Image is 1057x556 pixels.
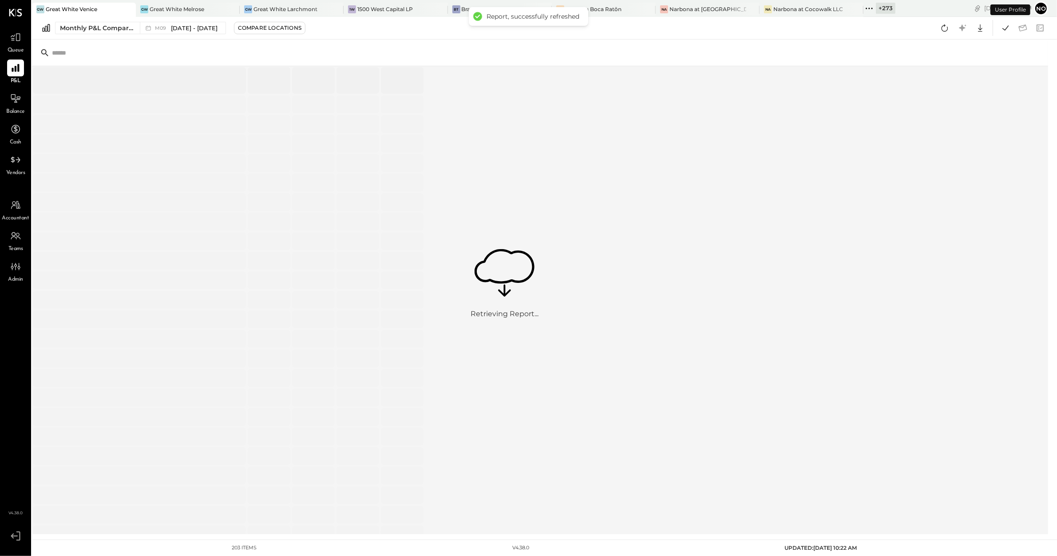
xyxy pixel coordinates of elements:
[0,151,31,177] a: Vendors
[785,544,857,551] span: UPDATED: [DATE] 10:22 AM
[6,108,25,116] span: Balance
[973,4,982,13] div: copy link
[556,5,564,13] div: NB
[36,5,44,13] div: GW
[660,5,668,13] div: Na
[232,544,257,552] div: 203 items
[764,5,772,13] div: Na
[990,4,1030,15] div: User Profile
[155,26,169,31] span: M09
[512,544,529,552] div: v 4.38.0
[253,5,317,13] div: Great White Larchmont
[357,5,413,13] div: 1500 West Capital LP
[10,139,21,147] span: Cash
[46,5,97,13] div: Great White Venice
[348,5,356,13] div: 1W
[2,214,29,222] span: Accountant
[6,169,25,177] span: Vendors
[0,197,31,222] a: Accountant
[566,5,622,13] div: Narbona Boca Ratōn
[8,245,23,253] span: Teams
[60,24,135,32] div: Monthly P&L Comparison
[0,121,31,147] a: Cash
[0,258,31,284] a: Admin
[234,22,305,34] button: Compare Locations
[8,276,23,284] span: Admin
[984,4,1032,12] div: [DATE]
[462,5,538,13] div: Bravo Toast – [GEOGRAPHIC_DATA]
[171,24,218,32] span: [DATE] - [DATE]
[244,5,252,13] div: GW
[11,77,21,85] span: P&L
[876,3,895,14] div: + 273
[238,24,301,32] div: Compare Locations
[487,12,579,20] div: Report, successfully refreshed
[669,5,746,13] div: Narbona at [GEOGRAPHIC_DATA] LLC
[773,5,843,13] div: Narbona at Cocowalk LLC
[55,22,226,34] button: Monthly P&L Comparison M09[DATE] - [DATE]
[1034,1,1048,16] button: No
[8,47,24,55] span: Queue
[150,5,204,13] div: Great White Melrose
[0,29,31,55] a: Queue
[140,5,148,13] div: GW
[0,227,31,253] a: Teams
[0,90,31,116] a: Balance
[452,5,460,13] div: BT
[0,60,31,85] a: P&L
